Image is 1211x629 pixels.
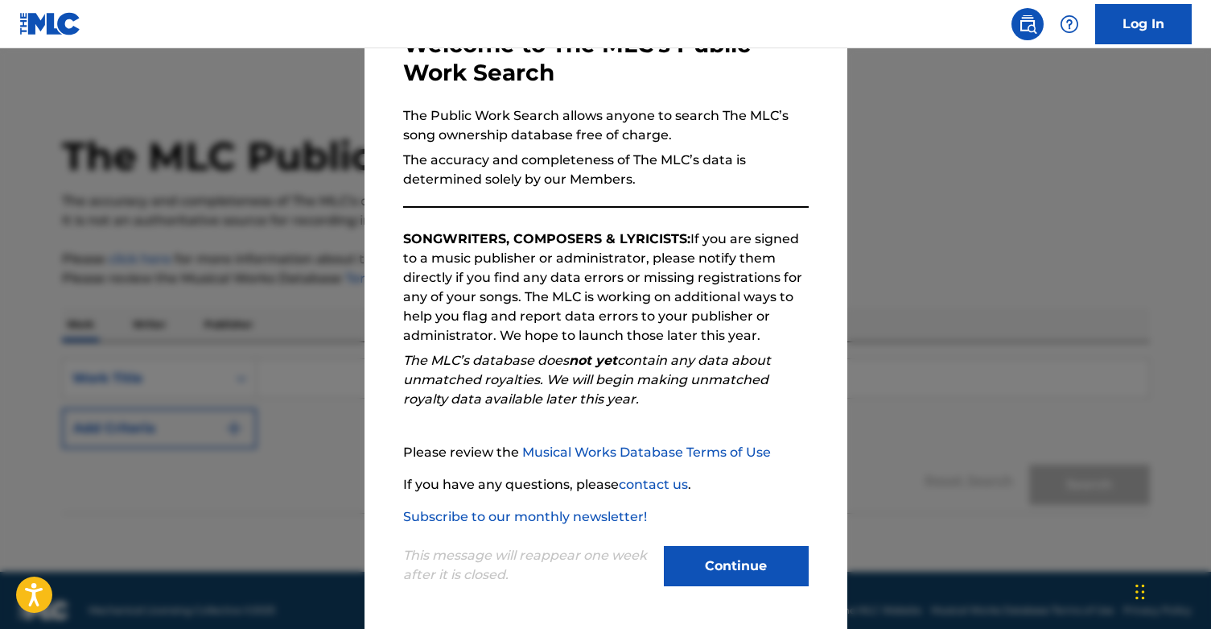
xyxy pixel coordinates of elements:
[1053,8,1085,40] div: Help
[403,475,809,495] p: If you have any questions, please .
[1095,4,1192,44] a: Log In
[664,546,809,586] button: Continue
[403,353,771,407] em: The MLC’s database does contain any data about unmatched royalties. We will begin making unmatche...
[619,477,688,492] a: contact us
[403,31,809,87] h3: Welcome to The MLC's Public Work Search
[1060,14,1079,34] img: help
[1131,552,1211,629] iframe: Chat Widget
[1135,568,1145,616] div: Drag
[522,445,771,460] a: Musical Works Database Terms of Use
[403,151,809,189] p: The accuracy and completeness of The MLC’s data is determined solely by our Members.
[403,546,654,585] p: This message will reappear one week after it is closed.
[1011,8,1044,40] a: Public Search
[403,106,809,145] p: The Public Work Search allows anyone to search The MLC’s song ownership database free of charge.
[19,12,81,35] img: MLC Logo
[1018,14,1037,34] img: search
[403,231,690,246] strong: SONGWRITERS, COMPOSERS & LYRICISTS:
[403,509,647,524] a: Subscribe to our monthly newsletter!
[569,353,617,368] strong: not yet
[403,443,809,462] p: Please review the
[403,230,809,346] p: If you are signed to a music publisher or administrator, please notify them directly if you find ...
